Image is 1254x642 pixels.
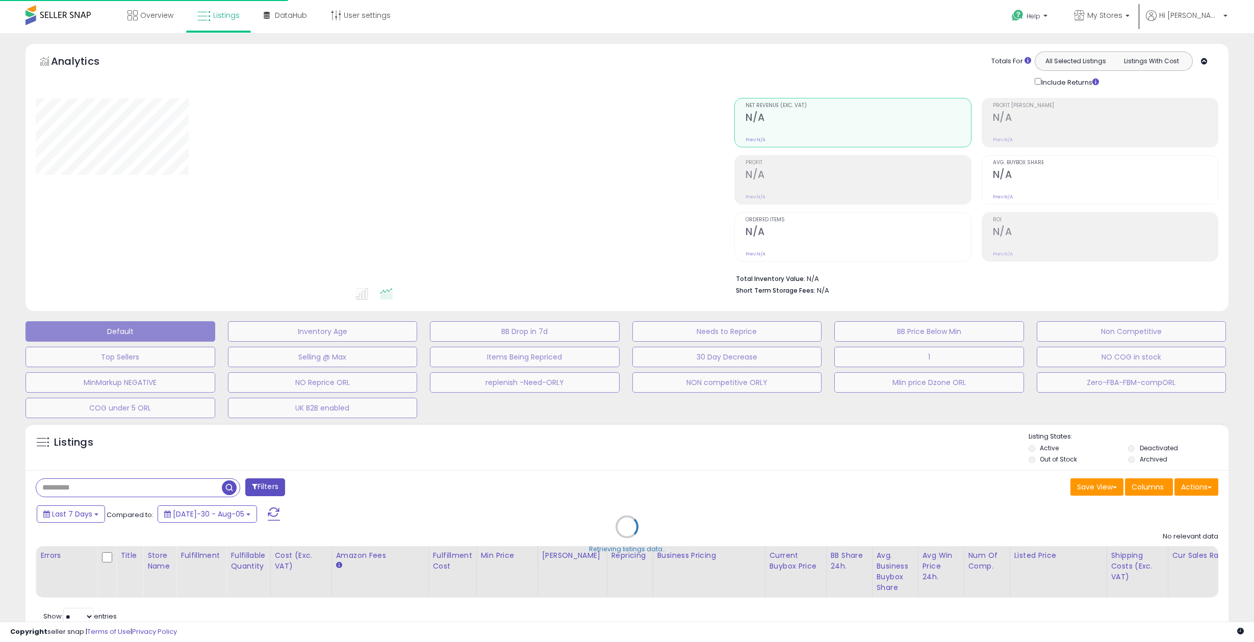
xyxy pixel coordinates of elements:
[746,251,765,257] small: Prev: N/A
[1038,55,1114,68] button: All Selected Listings
[993,226,1218,240] h2: N/A
[991,57,1031,66] div: Totals For
[1004,2,1058,33] a: Help
[228,398,418,418] button: UK B2B enabled
[746,217,970,223] span: Ordered Items
[430,372,620,393] button: replenish -Need-ORLY
[10,627,177,637] div: seller snap | |
[746,160,970,166] span: Profit
[736,272,1211,284] li: N/A
[1027,12,1040,20] span: Help
[1037,347,1226,367] button: NO COG in stock
[228,321,418,342] button: Inventory Age
[25,347,215,367] button: Top Sellers
[213,10,240,20] span: Listings
[746,226,970,240] h2: N/A
[993,112,1218,125] h2: N/A
[10,627,47,636] strong: Copyright
[1037,321,1226,342] button: Non Competitive
[430,347,620,367] button: Items Being Repriced
[1011,9,1024,22] i: Get Help
[1087,10,1122,20] span: My Stores
[746,169,970,183] h2: N/A
[51,54,119,71] h5: Analytics
[25,398,215,418] button: COG under 5 ORL
[834,347,1024,367] button: 1
[140,10,173,20] span: Overview
[228,372,418,393] button: NO Reprice ORL
[993,137,1013,143] small: Prev: N/A
[993,194,1013,200] small: Prev: N/A
[632,347,822,367] button: 30 Day Decrease
[746,103,970,109] span: Net Revenue (Exc. VAT)
[589,545,666,554] div: Retrieving listings data..
[993,160,1218,166] span: Avg. Buybox Share
[275,10,307,20] span: DataHub
[993,251,1013,257] small: Prev: N/A
[25,372,215,393] button: MinMarkup NEGATIVE
[632,372,822,393] button: NON competitive ORLY
[228,347,418,367] button: Selling @ Max
[736,286,815,295] b: Short Term Storage Fees:
[746,194,765,200] small: Prev: N/A
[746,112,970,125] h2: N/A
[993,217,1218,223] span: ROI
[993,103,1218,109] span: Profit [PERSON_NAME]
[817,286,829,295] span: N/A
[25,321,215,342] button: Default
[1113,55,1189,68] button: Listings With Cost
[746,137,765,143] small: Prev: N/A
[1159,10,1220,20] span: Hi [PERSON_NAME]
[1037,372,1226,393] button: Zero-FBA-FBM-compORL
[430,321,620,342] button: BB Drop in 7d
[632,321,822,342] button: Needs to Reprice
[736,274,805,283] b: Total Inventory Value:
[993,169,1218,183] h2: N/A
[1146,10,1227,33] a: Hi [PERSON_NAME]
[1027,76,1111,88] div: Include Returns
[834,321,1024,342] button: BB Price Below Min
[834,372,1024,393] button: MIin price Dzone ORL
